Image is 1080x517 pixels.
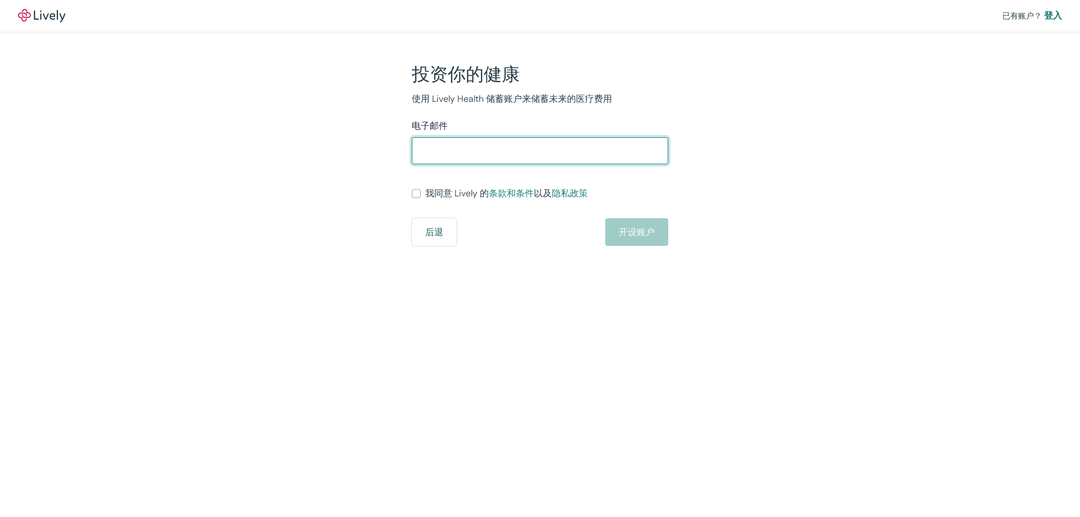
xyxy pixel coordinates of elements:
[412,93,612,105] font: 使用 Lively Health 储蓄账户来储蓄未来的医疗费用
[1002,11,1042,21] font: 已有账户？
[534,187,552,199] font: 以及
[412,218,457,246] button: 后退
[425,226,443,238] font: 后退
[552,187,588,199] a: 隐私政策
[412,120,448,132] font: 电子邮件
[1044,10,1062,21] font: 登入
[489,187,534,199] a: 条款和条件
[18,9,65,23] a: 热闹热闹
[412,62,520,86] font: 投资你的健康
[18,9,65,23] img: 热闹
[1044,9,1062,23] a: 登入
[425,187,489,199] font: 我同意 Lively 的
